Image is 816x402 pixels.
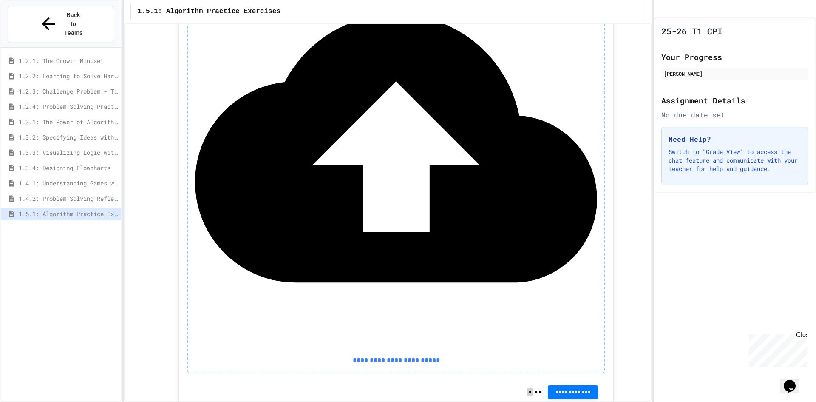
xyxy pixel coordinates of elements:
[661,25,722,37] h1: 25-26 T1 CPI
[19,56,118,65] span: 1.2.1: The Growth Mindset
[63,11,83,37] span: Back to Teams
[661,94,808,106] h2: Assignment Details
[19,163,118,172] span: 1.3.4: Designing Flowcharts
[19,194,118,203] span: 1.4.2: Problem Solving Reflection
[669,148,801,173] p: Switch to "Grade View" to access the chat feature and communicate with your teacher for help and ...
[661,51,808,63] h2: Your Progress
[19,148,118,157] span: 1.3.3: Visualizing Logic with Flowcharts
[664,70,806,77] div: [PERSON_NAME]
[19,87,118,96] span: 1.2.3: Challenge Problem - The Bridge
[669,134,801,144] h3: Need Help?
[19,71,118,80] span: 1.2.2: Learning to Solve Hard Problems
[19,133,118,142] span: 1.3.2: Specifying Ideas with Pseudocode
[3,3,59,54] div: Chat with us now!Close
[19,102,118,111] span: 1.2.4: Problem Solving Practice
[19,209,118,218] span: 1.5.1: Algorithm Practice Exercises
[8,6,114,42] button: Back to Teams
[19,179,118,188] span: 1.4.1: Understanding Games with Flowcharts
[19,117,118,126] span: 1.3.1: The Power of Algorithms
[138,6,280,17] span: 1.5.1: Algorithm Practice Exercises
[661,110,808,120] div: No due date set
[780,368,807,393] iframe: chat widget
[745,331,807,367] iframe: chat widget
